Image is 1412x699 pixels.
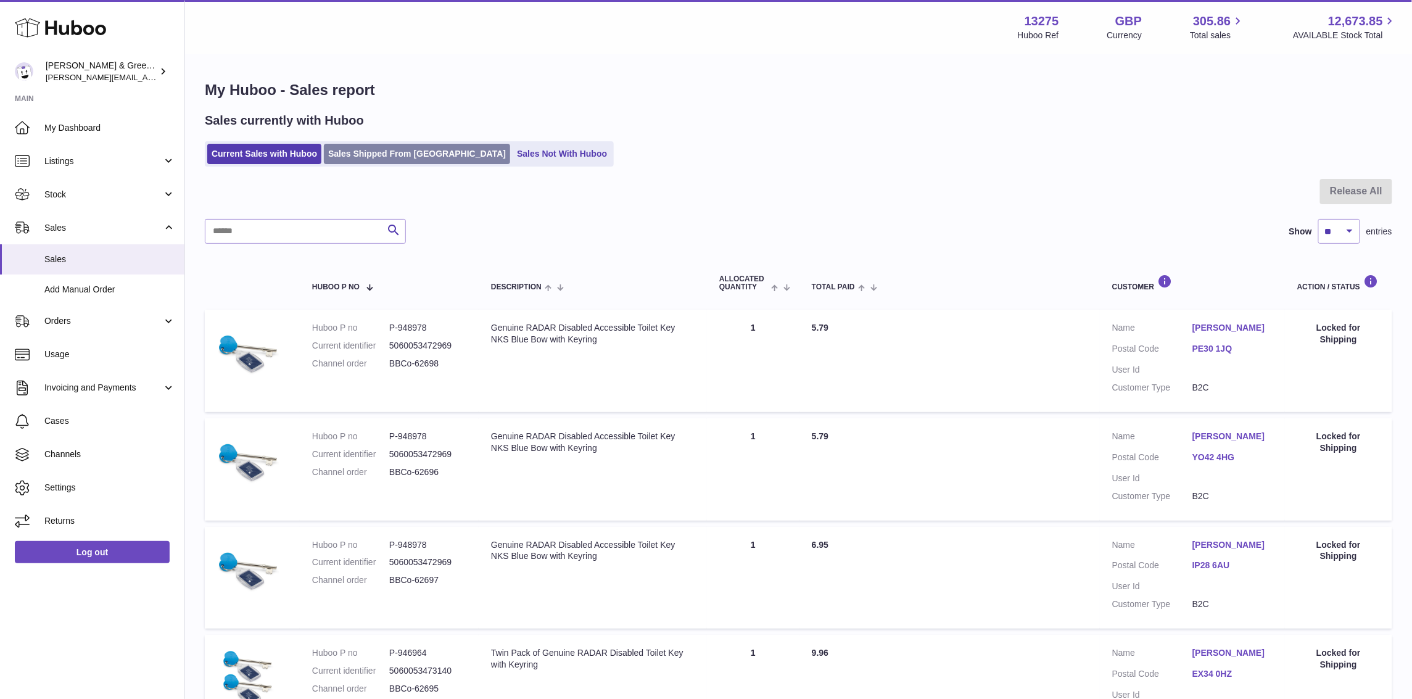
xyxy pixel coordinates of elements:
span: Stock [44,189,162,201]
dt: Huboo P no [312,647,389,659]
span: AVAILABLE Stock Total [1293,30,1397,41]
dt: Channel order [312,466,389,478]
span: Channels [44,449,175,460]
dd: BBCo-62695 [389,683,466,695]
span: 5.79 [812,431,828,441]
dd: B2C [1192,598,1273,610]
div: Huboo Ref [1018,30,1059,41]
h1: My Huboo - Sales report [205,80,1392,100]
a: [PERSON_NAME] [1192,322,1273,334]
dt: Postal Code [1112,452,1192,466]
span: Invoicing and Payments [44,382,162,394]
dd: 5060053473140 [389,665,466,677]
dt: Name [1112,431,1192,445]
img: $_57.JPG [217,539,279,601]
span: [PERSON_NAME][EMAIL_ADDRESS][DOMAIN_NAME] [46,72,247,82]
dt: Customer Type [1112,382,1192,394]
div: Locked for Shipping [1297,647,1380,671]
a: IP28 6AU [1192,560,1273,571]
div: Locked for Shipping [1297,431,1380,454]
img: $_57.JPG [217,322,279,384]
dd: 5060053472969 [389,556,466,568]
dd: P-948978 [389,539,466,551]
div: Action / Status [1297,275,1380,291]
dt: User Id [1112,581,1192,592]
dt: Postal Code [1112,668,1192,683]
img: $_57.JPG [217,431,279,492]
img: ellen@bluebadgecompany.co.uk [15,62,33,81]
a: YO42 4HG [1192,452,1273,463]
dt: Channel order [312,574,389,586]
dd: B2C [1192,490,1273,502]
dt: User Id [1112,364,1192,376]
span: 305.86 [1193,13,1231,30]
dt: Name [1112,322,1192,337]
dd: BBCo-62696 [389,466,466,478]
span: Usage [44,349,175,360]
h2: Sales currently with Huboo [205,112,364,129]
dd: P-948978 [389,431,466,442]
span: Total paid [812,283,855,291]
dd: P-948978 [389,322,466,334]
td: 1 [707,527,799,629]
a: Log out [15,541,170,563]
dd: 5060053472969 [389,449,466,460]
span: entries [1366,226,1392,238]
div: Twin Pack of Genuine RADAR Disabled Toilet Key with Keyring [491,647,695,671]
dt: Huboo P no [312,539,389,551]
a: PE30 1JQ [1192,343,1273,355]
span: Listings [44,155,162,167]
div: Locked for Shipping [1297,322,1380,345]
label: Show [1289,226,1312,238]
strong: GBP [1115,13,1142,30]
span: Settings [44,482,175,494]
a: Sales Shipped From [GEOGRAPHIC_DATA] [324,144,510,164]
span: Huboo P no [312,283,360,291]
dt: Huboo P no [312,322,389,334]
span: ALLOCATED Quantity [719,275,768,291]
dd: P-946964 [389,647,466,659]
span: Orders [44,315,162,327]
dt: Customer Type [1112,490,1192,502]
td: 1 [707,310,799,412]
a: [PERSON_NAME] [1192,647,1273,659]
span: 5.79 [812,323,828,333]
dt: Current identifier [312,556,389,568]
div: Currency [1107,30,1142,41]
a: 12,673.85 AVAILABLE Stock Total [1293,13,1397,41]
dt: Postal Code [1112,343,1192,358]
span: Description [491,283,542,291]
dt: Channel order [312,358,389,370]
span: 12,673.85 [1328,13,1383,30]
span: Sales [44,254,175,265]
dt: Postal Code [1112,560,1192,574]
strong: 13275 [1025,13,1059,30]
a: 305.86 Total sales [1190,13,1245,41]
span: Sales [44,222,162,234]
div: [PERSON_NAME] & Green Ltd [46,60,157,83]
dt: Name [1112,647,1192,662]
span: My Dashboard [44,122,175,134]
div: Locked for Shipping [1297,539,1380,563]
span: Cases [44,415,175,427]
dt: Current identifier [312,665,389,677]
a: Current Sales with Huboo [207,144,321,164]
div: Genuine RADAR Disabled Accessible Toilet Key NKS Blue Bow with Keyring [491,539,695,563]
div: Genuine RADAR Disabled Accessible Toilet Key NKS Blue Bow with Keyring [491,431,695,454]
a: Sales Not With Huboo [513,144,611,164]
span: Add Manual Order [44,284,175,296]
dt: Current identifier [312,449,389,460]
span: Returns [44,515,175,527]
div: Customer [1112,275,1273,291]
a: [PERSON_NAME] [1192,431,1273,442]
dd: B2C [1192,382,1273,394]
a: [PERSON_NAME] [1192,539,1273,551]
dt: Customer Type [1112,598,1192,610]
span: Total sales [1190,30,1245,41]
dt: Current identifier [312,340,389,352]
dd: BBCo-62697 [389,574,466,586]
dd: BBCo-62698 [389,358,466,370]
dt: Channel order [312,683,389,695]
dt: Huboo P no [312,431,389,442]
td: 1 [707,418,799,521]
